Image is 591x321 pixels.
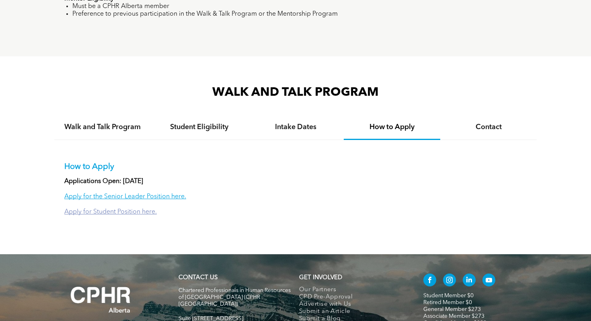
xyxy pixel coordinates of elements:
a: CPD Pre-Approval [299,294,406,301]
a: CONTACT US [179,275,218,281]
a: youtube [482,274,495,288]
a: facebook [423,274,436,288]
a: Student Member $0 [423,293,474,298]
a: instagram [443,274,456,288]
h4: Walk and Talk Program [62,123,144,132]
li: Must be a CPHR Alberta member [72,3,527,10]
a: Apply for Student Position here. [64,209,157,215]
p: How to Apply [64,162,527,172]
strong: Applications Open: [DATE] [64,178,143,185]
h4: How to Apply [351,123,433,132]
span: GET INVOLVED [299,275,342,281]
span: Chartered Professionals in Human Resources of [GEOGRAPHIC_DATA] (CPHR [GEOGRAPHIC_DATA]) [179,288,291,307]
a: Apply for the Senior Leader Position here. [64,193,186,200]
li: Preference to previous participation in the Walk & Talk Program or the Mentorship Program [72,10,527,18]
a: Submit an Article [299,308,406,315]
h4: Contact [447,123,529,132]
a: linkedin [463,274,476,288]
h4: Intake Dates [254,123,337,132]
a: Advertise with Us [299,301,406,308]
a: General Member $273 [423,307,481,312]
a: Retired Member $0 [423,300,472,305]
a: Our Partners [299,286,406,294]
a: Associate Member $273 [423,313,484,319]
h4: Student Eligibility [158,123,240,132]
span: WALK AND TALK PROGRAM [212,86,379,99]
